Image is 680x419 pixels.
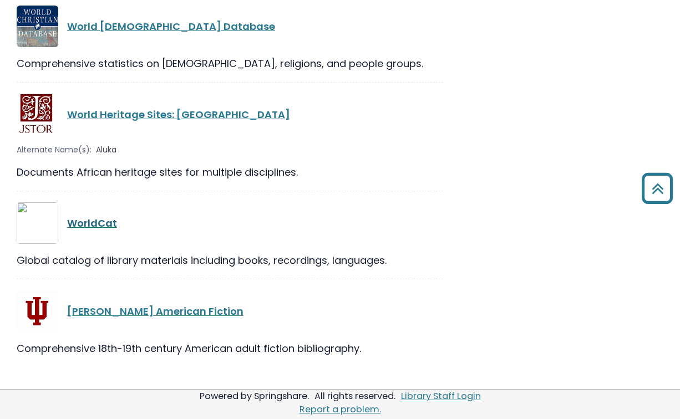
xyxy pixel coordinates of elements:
[17,341,443,356] div: Comprehensive 18th-19th century American adult fiction bibliography.
[67,304,243,318] a: [PERSON_NAME] American Fiction
[67,19,275,33] a: World [DEMOGRAPHIC_DATA] Database
[17,56,443,71] div: Comprehensive statistics on [DEMOGRAPHIC_DATA], religions, and people groups.
[313,390,397,402] div: All rights reserved.
[17,144,92,156] span: Alternate Name(s):
[637,178,677,198] a: Back to Top
[17,253,443,268] div: Global catalog of library materials including books, recordings, languages.
[17,165,443,180] div: Documents African heritage sites for multiple disciplines.
[300,403,381,416] a: Report a problem.
[67,216,117,230] a: WorldCat
[67,108,290,121] a: World Heritage Sites: [GEOGRAPHIC_DATA]
[401,390,481,402] a: Library Staff Login
[198,390,311,402] div: Powered by Springshare.
[96,144,116,156] span: Aluka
